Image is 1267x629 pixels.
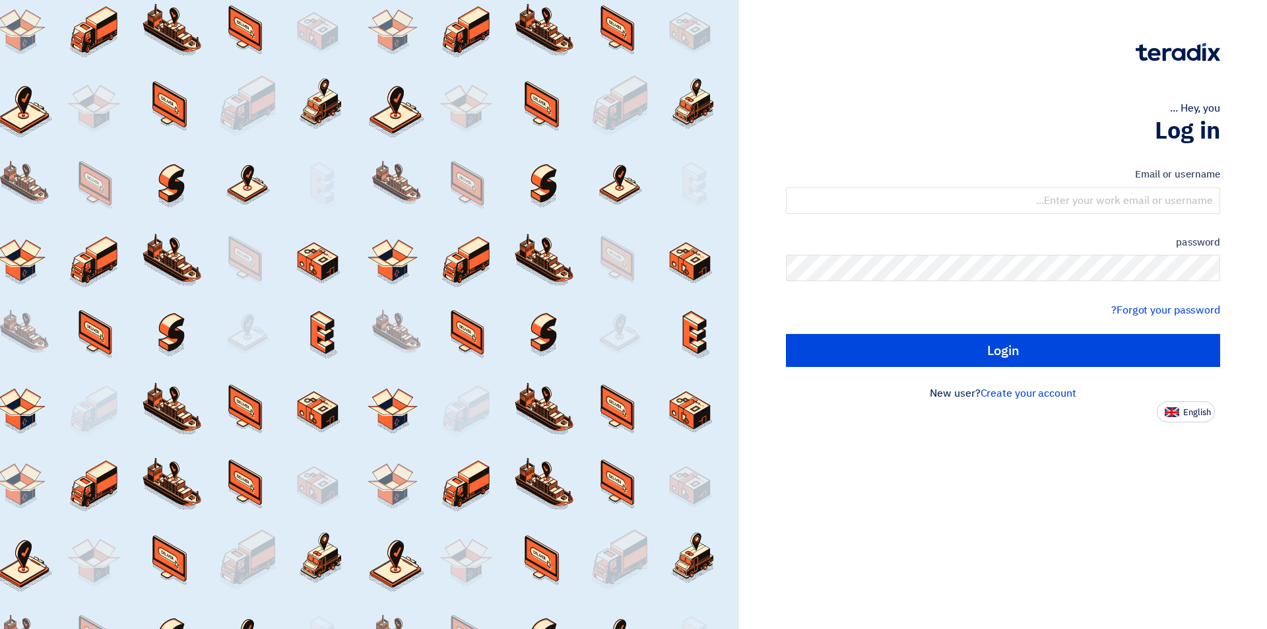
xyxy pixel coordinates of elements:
[1155,113,1220,149] font: Log in
[786,187,1220,214] input: Enter your work email or username...
[1111,302,1220,318] a: Forgot your password?
[786,334,1220,367] input: Login
[1165,407,1179,417] img: en-US.png
[1135,167,1220,182] font: Email or username
[1176,235,1220,249] font: password
[1136,43,1220,61] img: Teradix logo
[981,385,1076,401] a: Create your account
[1183,406,1211,418] font: English
[1170,100,1220,116] font: Hey, you ...
[930,385,980,401] font: New user?
[1157,401,1215,422] button: English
